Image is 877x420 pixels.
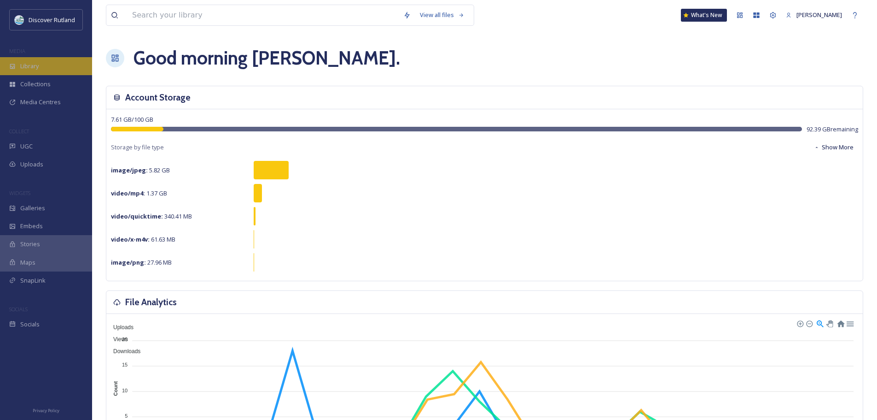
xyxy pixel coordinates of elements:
[125,413,128,419] tspan: 5
[9,189,30,196] span: WIDGETS
[796,11,842,19] span: [PERSON_NAME]
[122,362,128,367] tspan: 15
[128,5,399,25] input: Search your library
[836,319,844,327] div: Reset Zoom
[29,16,75,24] span: Discover Rutland
[111,189,167,197] span: 1.37 GB
[106,348,140,355] span: Downloads
[20,160,43,169] span: Uploads
[111,189,145,197] strong: video/mp4 :
[122,387,128,393] tspan: 10
[111,166,170,174] span: 5.82 GB
[134,44,400,72] h1: Good morning [PERSON_NAME] .
[9,47,25,54] span: MEDIA
[106,324,134,331] span: Uploads
[111,115,153,124] span: 7.61 GB / 100 GB
[9,306,28,313] span: SOCIALS
[20,240,40,248] span: Stories
[111,258,172,266] span: 27.96 MB
[826,320,832,326] div: Panning
[111,212,163,220] strong: video/quicktime :
[20,276,46,285] span: SnapLink
[125,91,191,104] h3: Account Storage
[125,296,177,309] h3: File Analytics
[33,408,59,414] span: Privacy Policy
[122,337,128,342] tspan: 20
[20,320,40,329] span: Socials
[20,204,45,213] span: Galleries
[809,138,858,156] button: Show More
[111,235,150,243] strong: video/x-m4v :
[816,319,824,327] div: Selection Zoom
[20,222,43,231] span: Embeds
[781,6,847,24] a: [PERSON_NAME]
[806,320,812,326] div: Zoom Out
[20,258,35,267] span: Maps
[846,319,854,327] div: Menu
[15,15,24,24] img: DiscoverRutlandlog37F0B7.png
[807,125,858,134] span: 92.39 GB remaining
[33,404,59,415] a: Privacy Policy
[20,142,33,151] span: UGC
[796,320,803,326] div: Zoom In
[20,80,51,89] span: Collections
[111,166,148,174] strong: image/jpeg :
[9,128,29,135] span: COLLECT
[106,336,128,343] span: Views
[111,258,146,266] strong: image/png :
[20,98,61,106] span: Media Centres
[111,235,175,243] span: 61.63 MB
[111,143,164,152] span: Storage by file type
[415,6,469,24] a: View all files
[111,212,192,220] span: 340.41 MB
[20,62,39,71] span: Library
[681,9,727,22] a: What's New
[113,381,118,396] text: Count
